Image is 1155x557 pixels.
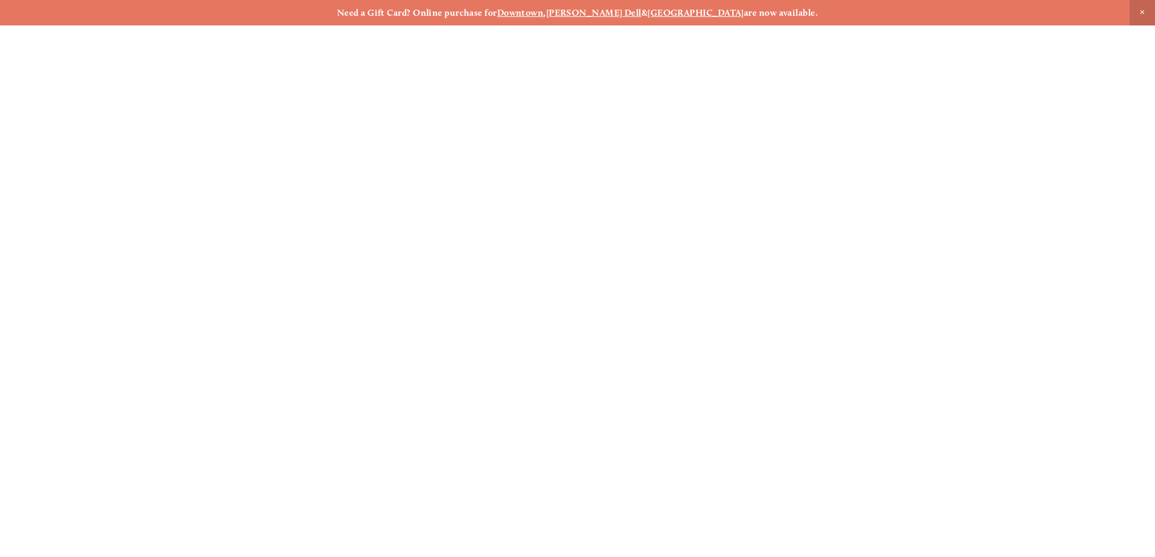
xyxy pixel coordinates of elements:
[546,7,641,18] a: [PERSON_NAME] Dell
[337,7,497,18] strong: Need a Gift Card? Online purchase for
[543,7,546,18] strong: ,
[648,7,744,18] a: [GEOGRAPHIC_DATA]
[497,7,544,18] a: Downtown
[744,7,818,18] strong: are now available.
[641,7,648,18] strong: &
